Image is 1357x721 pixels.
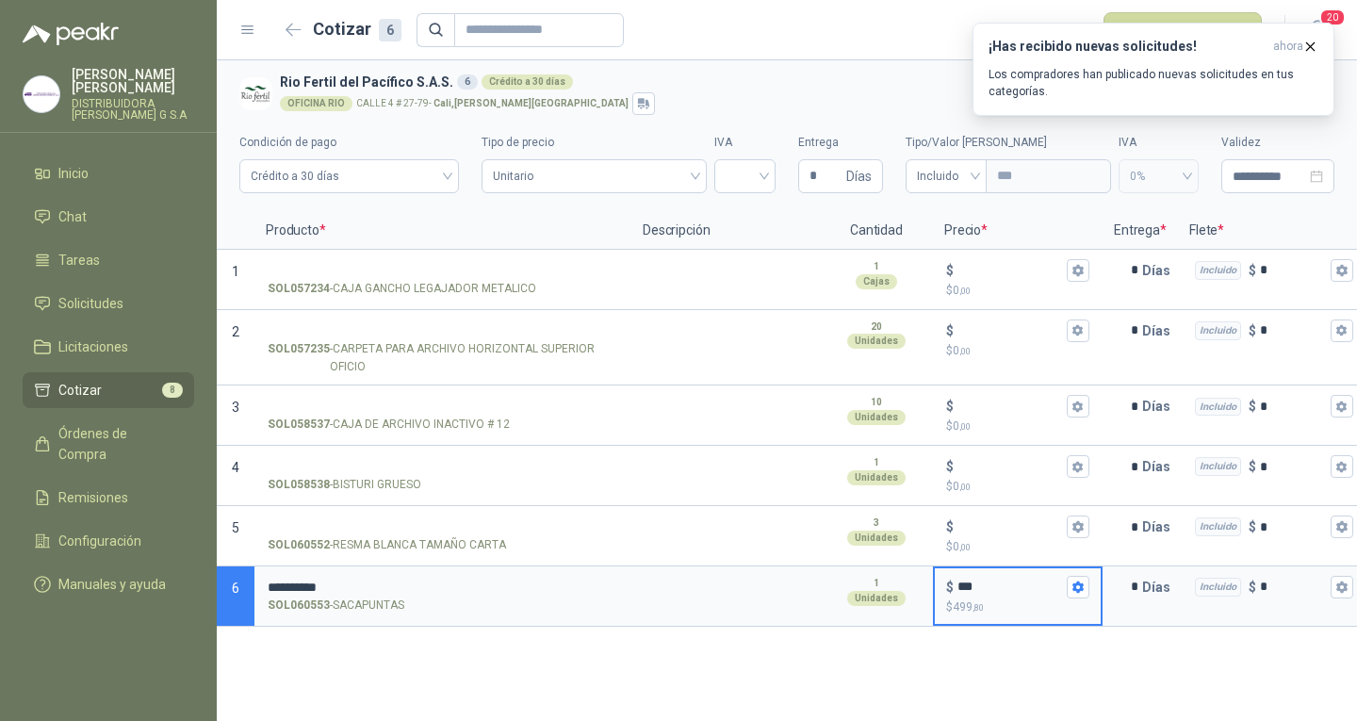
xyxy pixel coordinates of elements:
[268,340,618,376] p: - CARPETA PARA ARCHIVO HORIZONTAL SUPERIOR OFICIO
[953,540,971,553] span: 0
[72,98,194,121] p: DISTRIBUIDORA [PERSON_NAME] G S.A
[1249,260,1256,281] p: $
[1119,134,1199,152] label: IVA
[280,96,352,111] div: OFICINA RIO
[493,162,695,190] span: Unitario
[1249,456,1256,477] p: $
[1331,259,1353,282] button: Incluido $
[856,274,897,289] div: Cajas
[268,460,618,474] input: SOL058538-BISTURI GRUESO
[953,419,971,433] span: 0
[946,598,1089,616] p: $
[1249,577,1256,598] p: $
[946,538,1089,556] p: $
[1142,568,1178,606] p: Días
[58,423,176,465] span: Órdenes de Compra
[631,212,820,250] p: Descripción
[946,516,954,537] p: $
[482,134,706,152] label: Tipo de precio
[58,163,89,184] span: Inicio
[1195,578,1241,597] div: Incluido
[946,577,954,598] p: $
[23,199,194,235] a: Chat
[23,416,194,472] a: Órdenes de Compra
[1249,396,1256,417] p: $
[268,280,536,298] p: - CAJA GANCHO LEGAJADOR METALICO
[23,523,194,559] a: Configuración
[24,76,59,112] img: Company Logo
[1221,134,1334,152] label: Validez
[946,418,1089,435] p: $
[268,476,330,494] strong: SOL058538
[1195,517,1241,536] div: Incluido
[820,212,933,250] p: Cantidad
[847,410,906,425] div: Unidades
[232,324,239,339] span: 2
[23,372,194,408] a: Cotizar8
[946,320,954,341] p: $
[58,574,166,595] span: Manuales y ayuda
[957,460,1063,474] input: $$0,00
[268,476,421,494] p: - BISTURI GRUESO
[268,416,330,434] strong: SOL058537
[457,74,478,90] div: 6
[1260,520,1327,534] input: Incluido $
[1300,13,1334,47] button: 20
[1130,162,1187,190] span: 0%
[953,284,971,297] span: 0
[714,134,776,152] label: IVA
[847,591,906,606] div: Unidades
[23,329,194,365] a: Licitaciones
[946,456,954,477] p: $
[1260,580,1327,594] input: Incluido $
[946,342,1089,360] p: $
[946,260,954,281] p: $
[23,286,194,321] a: Solicitudes
[232,460,239,475] span: 4
[1142,252,1178,289] p: Días
[1260,400,1327,414] input: Incluido $
[959,346,971,356] span: ,00
[58,293,123,314] span: Solicitudes
[58,250,100,270] span: Tareas
[1142,387,1178,425] p: Días
[953,600,984,614] span: 499
[23,242,194,278] a: Tareas
[433,98,629,108] strong: Cali , [PERSON_NAME][GEOGRAPHIC_DATA]
[23,23,119,45] img: Logo peakr
[933,212,1103,250] p: Precio
[874,259,879,274] p: 1
[280,72,1327,92] h3: Rio Fertil del Pacífico S.A.S.
[959,482,971,492] span: ,00
[268,280,330,298] strong: SOL057234
[379,19,401,41] div: 6
[953,480,971,493] span: 0
[313,16,401,42] h2: Cotizar
[1195,398,1241,417] div: Incluido
[1067,516,1089,538] button: $$0,00
[1067,576,1089,598] button: $$499,80
[1260,460,1327,474] input: Incluido $
[973,23,1334,116] button: ¡Has recibido nuevas solicitudes!ahora Los compradores han publicado nuevas solicitudes en tus ca...
[957,323,1063,337] input: $$0,00
[1260,263,1327,277] input: Incluido $
[239,77,272,110] img: Company Logo
[268,536,330,554] strong: SOL060552
[58,531,141,551] span: Configuración
[957,263,1063,277] input: $$0,00
[268,581,618,595] input: SOL060553-SACAPUNTAS
[959,421,971,432] span: ,00
[1067,395,1089,418] button: $$0,00
[232,264,239,279] span: 1
[1142,312,1178,350] p: Días
[1331,395,1353,418] button: Incluido $
[973,602,984,613] span: ,80
[989,66,1318,100] p: Los compradores han publicado nuevas solicitudes en tus categorías.
[874,576,879,591] p: 1
[1195,321,1241,340] div: Incluido
[72,68,194,94] p: [PERSON_NAME] [PERSON_NAME]
[251,162,448,190] span: Crédito a 30 días
[1104,12,1262,48] button: Publicar cotizaciones
[268,400,618,414] input: SOL058537-CAJA DE ARCHIVO INACTIVO # 12
[58,336,128,357] span: Licitaciones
